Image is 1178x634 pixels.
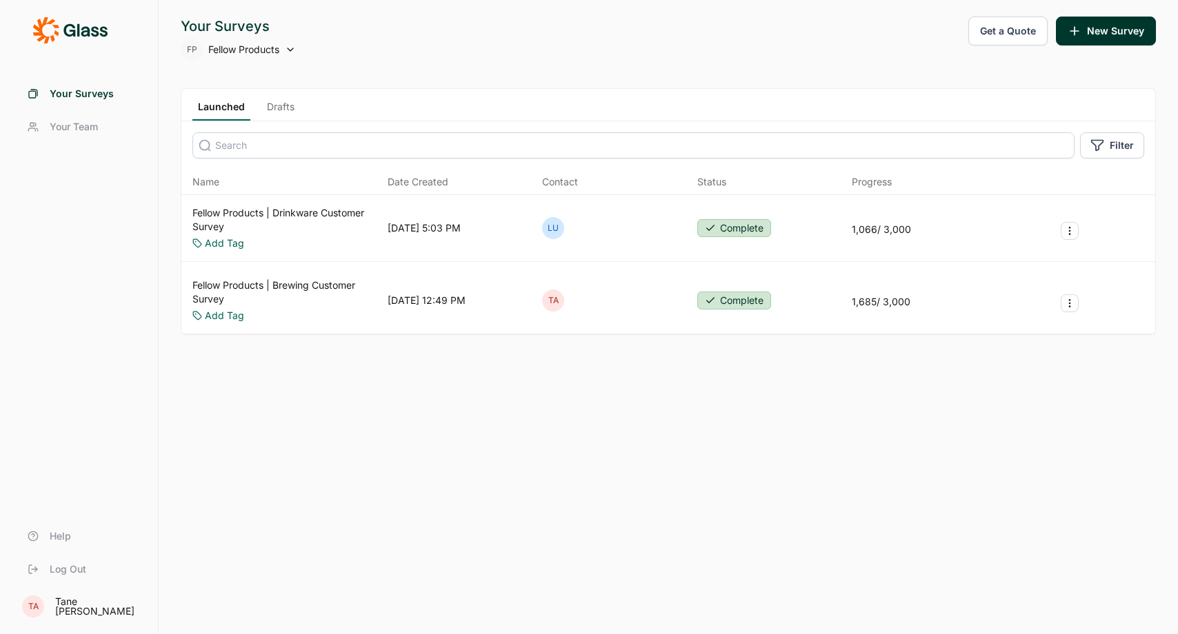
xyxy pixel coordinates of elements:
div: [DATE] 12:49 PM [388,294,466,307]
div: 1,066 / 3,000 [852,223,911,236]
span: Your Team [50,120,98,134]
div: [DATE] 5:03 PM [388,221,461,235]
a: Launched [192,100,250,121]
span: Your Surveys [50,87,114,101]
div: 1,685 / 3,000 [852,295,910,309]
div: Contact [542,175,578,189]
button: Complete [697,292,771,309]
a: Drafts [261,100,300,121]
div: Status [697,175,726,189]
input: Search [192,132,1075,158]
button: New Survey [1056,17,1156,45]
div: LU [542,217,564,239]
div: Progress [852,175,892,189]
button: Filter [1080,132,1144,158]
button: Complete [697,219,771,237]
button: Survey Actions [1061,222,1079,240]
div: TA [22,595,44,617]
div: FP [181,39,203,61]
span: Fellow Products [208,43,279,57]
button: Get a Quote [968,17,1048,45]
span: Help [50,529,71,543]
span: Log Out [50,562,86,576]
span: Filter [1110,139,1134,152]
div: Your Surveys [181,17,296,36]
div: TA [542,289,564,311]
span: Date Created [388,175,448,189]
a: Fellow Products | Brewing Customer Survey [192,278,382,306]
a: Add Tag [205,236,244,250]
span: Name [192,175,219,189]
a: Add Tag [205,309,244,323]
div: Tane [PERSON_NAME] [55,597,141,616]
a: Fellow Products | Drinkware Customer Survey [192,206,382,234]
button: Survey Actions [1061,294,1079,312]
